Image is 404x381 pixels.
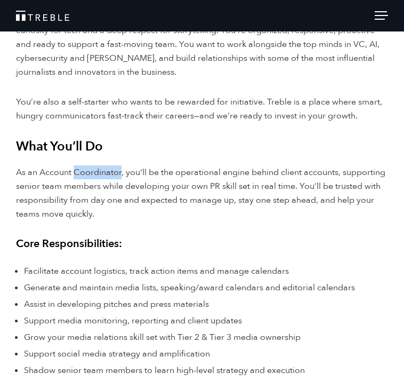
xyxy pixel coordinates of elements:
b: What You’ll Do [16,138,103,155]
span: Assist in developing pitches and press materials [24,298,209,310]
span: You’re a voracious learner who thrives in high-pressure environments. You have a natural curiosit... [16,11,379,78]
span: Facilitate account logistics, track action items and manage calendars [24,265,289,277]
b: Core Responsibilities: [16,236,122,251]
span: Shadow senior team members to learn high-level strategy and execution [24,364,305,376]
img: Treble logo [16,11,69,21]
a: Treble Homepage [16,11,388,21]
span: As an Account Coordinator, you'll be the operational engine behind client accounts, supporting se... [16,166,385,220]
span: Generate and maintain media lists, speaking/award calendars and editorial calendars [24,282,355,293]
span: Support media monitoring, reporting and client updates [24,315,242,327]
span: Grow your media relations skill set with Tier 2 & Tier 3 media ownership [24,331,301,343]
span: You’re also a self-starter who wants to be rewarded for initiative. Treble is a place where smart... [16,96,382,122]
span: Support social media strategy and amplification [24,348,210,360]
